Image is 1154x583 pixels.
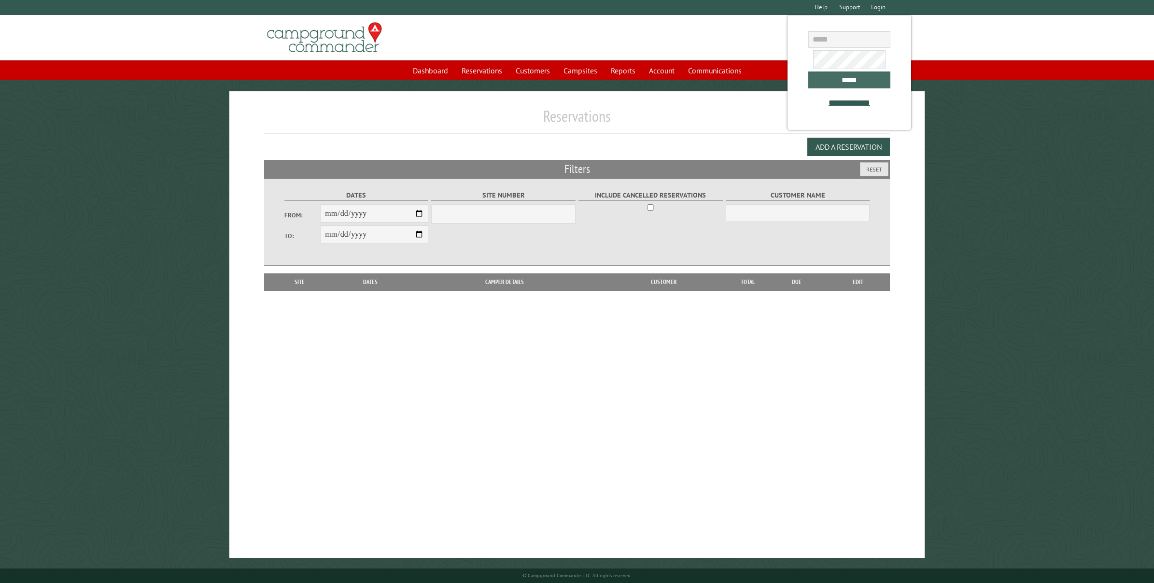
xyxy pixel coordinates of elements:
label: To: [284,231,321,241]
img: Campground Commander [264,19,385,57]
label: From: [284,211,321,220]
label: Dates [284,190,428,201]
small: © Campground Commander LLC. All rights reserved. [522,572,632,579]
a: Campsites [558,61,603,80]
th: Dates [330,273,411,291]
a: Account [643,61,680,80]
a: Reports [605,61,641,80]
th: Edit [827,273,890,291]
h2: Filters [264,160,890,178]
h1: Reservations [264,107,890,133]
th: Customer [599,273,729,291]
a: Communications [682,61,747,80]
button: Add a Reservation [807,138,890,156]
button: Reset [860,162,888,176]
a: Reservations [456,61,508,80]
th: Due [767,273,827,291]
label: Customer Name [726,190,870,201]
th: Site [269,273,330,291]
label: Site Number [431,190,575,201]
th: Camper Details [411,273,599,291]
a: Dashboard [407,61,454,80]
label: Include Cancelled Reservations [578,190,722,201]
th: Total [729,273,767,291]
a: Customers [510,61,556,80]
